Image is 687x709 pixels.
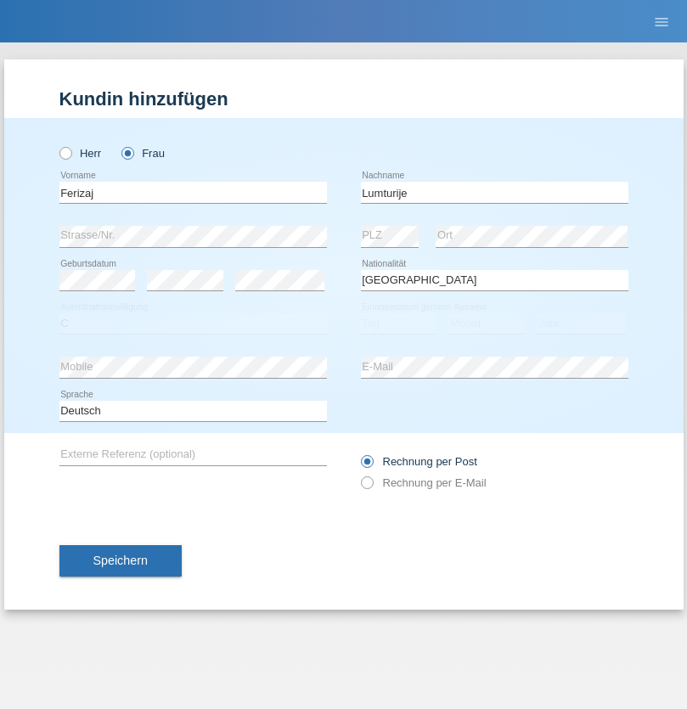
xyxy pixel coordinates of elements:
label: Herr [59,147,102,160]
span: Speichern [93,554,148,567]
label: Rechnung per E-Mail [361,476,487,489]
label: Frau [121,147,165,160]
button: Speichern [59,545,182,577]
i: menu [653,14,670,31]
input: Rechnung per E-Mail [361,476,372,498]
input: Rechnung per Post [361,455,372,476]
input: Frau [121,147,132,158]
input: Herr [59,147,70,158]
h1: Kundin hinzufügen [59,88,628,110]
a: menu [645,16,679,26]
label: Rechnung per Post [361,455,477,468]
